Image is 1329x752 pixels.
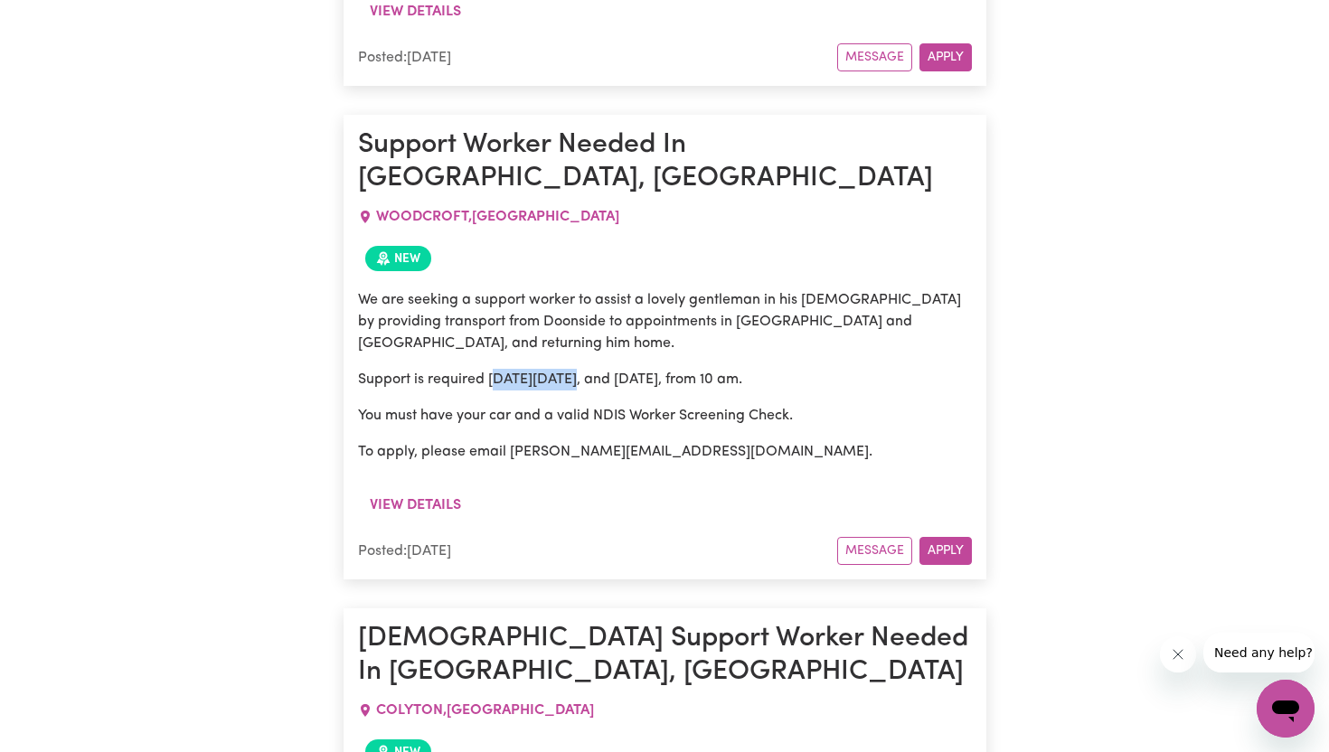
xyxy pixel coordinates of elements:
[358,441,972,463] p: To apply, please email [PERSON_NAME][EMAIL_ADDRESS][DOMAIN_NAME].
[1160,636,1196,672] iframe: Close message
[919,537,972,565] button: Apply for this job
[1257,680,1315,738] iframe: Button to launch messaging window
[837,537,912,565] button: Message
[358,129,972,195] h1: Support Worker Needed In [GEOGRAPHIC_DATA], [GEOGRAPHIC_DATA]
[358,369,972,390] p: Support is required [DATE][DATE], and [DATE], from 10 am.
[919,43,972,71] button: Apply for this job
[1203,633,1315,672] iframe: Message from company
[358,623,972,689] h1: [DEMOGRAPHIC_DATA] Support Worker Needed In [GEOGRAPHIC_DATA], [GEOGRAPHIC_DATA]
[358,540,837,562] div: Posted: [DATE]
[358,47,837,69] div: Posted: [DATE]
[358,405,972,427] p: You must have your car and a valid NDIS Worker Screening Check.
[358,289,972,354] p: We are seeking a support worker to assist a lovely gentleman in his [DEMOGRAPHIC_DATA] by providi...
[837,43,912,71] button: Message
[365,246,431,271] span: Job posted within the last 30 days
[376,210,619,224] span: WOODCROFT , [GEOGRAPHIC_DATA]
[376,703,594,718] span: COLYTON , [GEOGRAPHIC_DATA]
[358,488,473,522] button: View details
